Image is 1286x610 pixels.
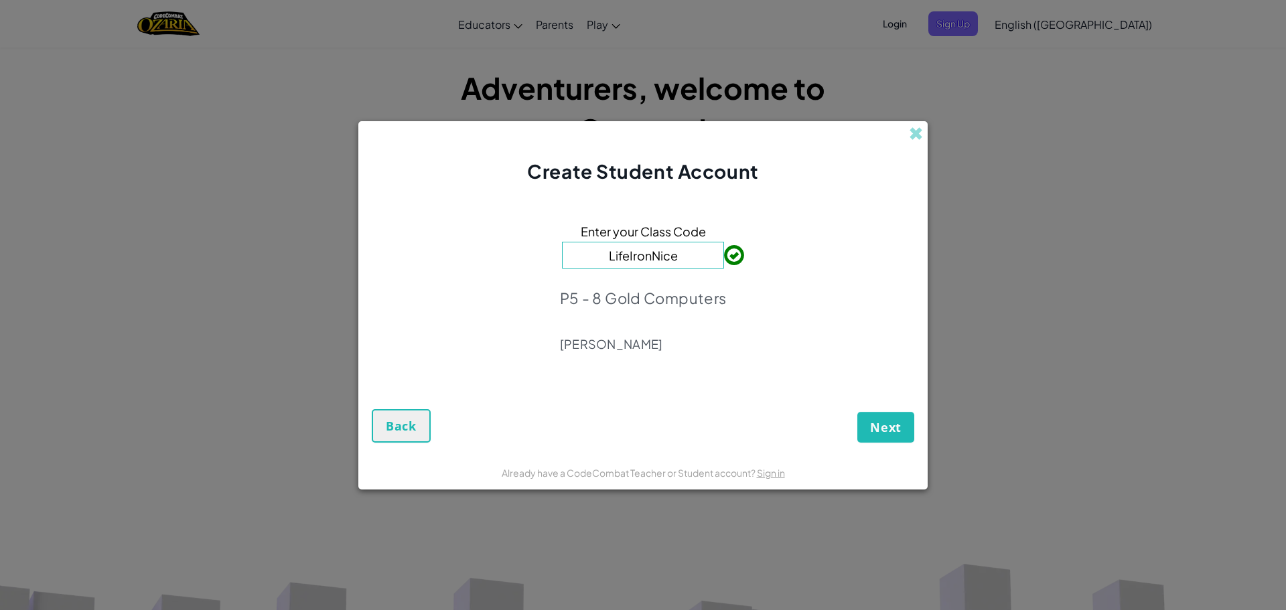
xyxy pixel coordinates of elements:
button: Back [372,409,431,443]
span: Back [386,418,417,434]
span: Create Student Account [527,159,758,183]
span: Already have a CodeCombat Teacher or Student account? [502,467,757,479]
p: [PERSON_NAME] [560,336,727,352]
span: Enter your Class Code [581,222,706,241]
span: Next [870,419,902,435]
a: Sign in [757,467,785,479]
p: P5 - 8 Gold Computers [560,289,727,307]
button: Next [857,412,914,443]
